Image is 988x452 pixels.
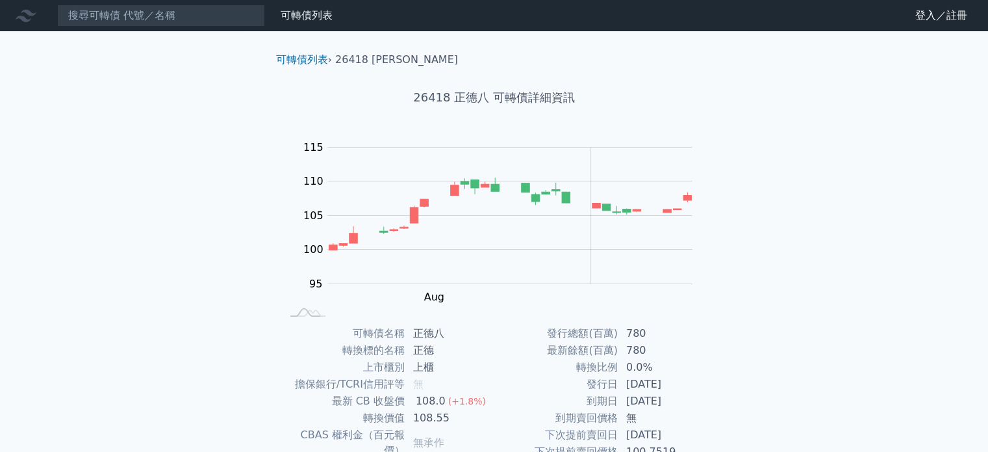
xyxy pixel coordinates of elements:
tspan: 100 [303,243,323,256]
td: 0.0% [618,359,707,376]
td: [DATE] [618,427,707,444]
td: 108.55 [405,410,494,427]
td: 到期日 [494,393,618,410]
tspan: 115 [303,141,323,153]
span: (+1.8%) [448,396,486,406]
td: 最新 CB 收盤價 [281,393,405,410]
td: 780 [618,325,707,342]
g: Chart [296,141,711,303]
tspan: 95 [309,278,322,290]
td: 無 [618,410,707,427]
td: 轉換比例 [494,359,618,376]
tspan: 110 [303,175,323,187]
span: 無承作 [413,436,444,449]
td: 發行日 [494,376,618,393]
a: 登入／註冊 [905,5,978,26]
td: 下次提前賣回日 [494,427,618,444]
td: 發行總額(百萬) [494,325,618,342]
tspan: Aug [424,291,444,303]
td: 正德 [405,342,494,359]
td: 到期賣回價格 [494,410,618,427]
input: 搜尋可轉債 代號／名稱 [57,5,265,27]
td: 最新餘額(百萬) [494,342,618,359]
td: [DATE] [618,393,707,410]
div: 108.0 [413,393,448,409]
tspan: 105 [303,209,323,222]
td: 可轉債名稱 [281,325,405,342]
li: 26418 [PERSON_NAME] [335,52,458,68]
td: 轉換價值 [281,410,405,427]
a: 可轉債列表 [276,53,328,66]
td: 轉換標的名稱 [281,342,405,359]
li: › [276,52,332,68]
td: 上市櫃別 [281,359,405,376]
td: 上櫃 [405,359,494,376]
td: 780 [618,342,707,359]
span: 無 [413,378,424,390]
a: 可轉債列表 [281,9,333,21]
td: 擔保銀行/TCRI信用評等 [281,376,405,393]
td: [DATE] [618,376,707,393]
td: 正德八 [405,325,494,342]
g: Series [329,178,691,250]
h1: 26418 正德八 可轉債詳細資訊 [266,88,723,107]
